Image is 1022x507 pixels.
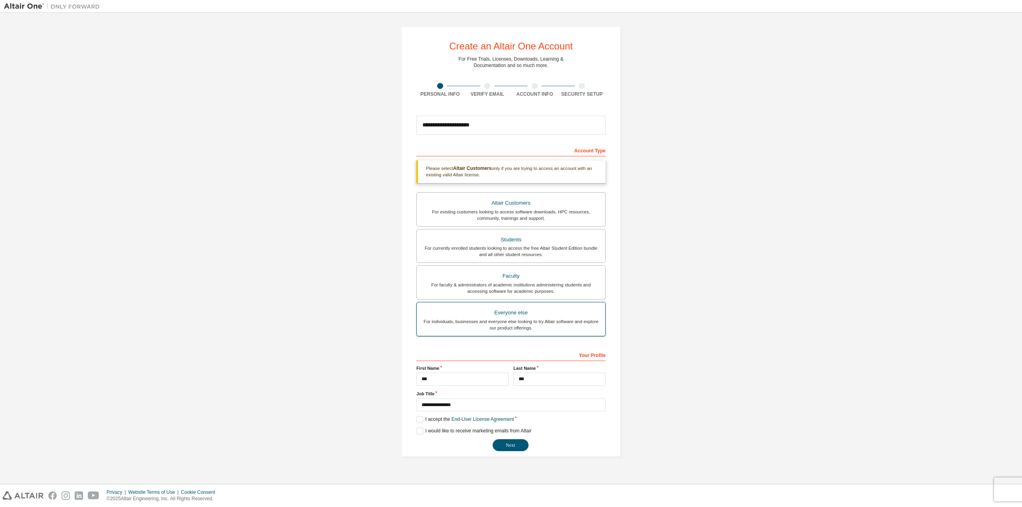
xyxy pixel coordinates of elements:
img: instagram.svg [61,491,70,500]
div: Create an Altair One Account [449,41,573,51]
div: Faculty [422,270,600,282]
b: Altair Customers [453,166,492,171]
div: Account Info [511,91,559,97]
img: Altair One [4,2,104,10]
div: For currently enrolled students looking to access the free Altair Student Edition bundle and all ... [422,245,600,258]
img: altair_logo.svg [2,491,44,500]
div: Security Setup [559,91,606,97]
div: Your Profile [416,348,606,361]
div: Verify Email [464,91,511,97]
label: First Name [416,365,509,371]
label: I accept the [416,416,514,423]
label: I would like to receive marketing emails from Altair [416,428,531,434]
div: For Free Trials, Licenses, Downloads, Learning & Documentation and so much more. [459,56,564,69]
div: Website Terms of Use [128,489,181,495]
img: facebook.svg [48,491,57,500]
p: © 2025 Altair Engineering, Inc. All Rights Reserved. [107,495,220,502]
div: For existing customers looking to access software downloads, HPC resources, community, trainings ... [422,209,600,221]
div: For faculty & administrators of academic institutions administering students and accessing softwa... [422,282,600,294]
div: Account Type [416,144,606,156]
div: Cookie Consent [181,489,220,495]
img: linkedin.svg [75,491,83,500]
div: For individuals, businesses and everyone else looking to try Altair software and explore our prod... [422,318,600,331]
a: End-User License Agreement [452,416,514,422]
div: Students [422,234,600,245]
img: youtube.svg [88,491,99,500]
button: Next [493,439,529,451]
div: Everyone else [422,307,600,318]
label: Last Name [513,365,606,371]
div: Personal Info [416,91,464,97]
div: Please select only if you are trying to access an account with an existing valid Altair license. [416,160,606,183]
div: Altair Customers [422,197,600,209]
label: Job Title [416,391,606,397]
div: Privacy [107,489,128,495]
